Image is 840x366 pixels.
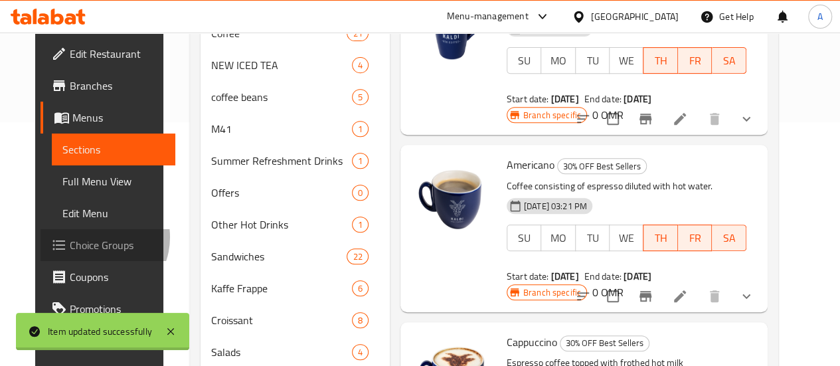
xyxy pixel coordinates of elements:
[211,57,351,73] span: NEW ICED TEA
[211,217,351,232] span: Other Hot Drinks
[712,225,746,251] button: SA
[672,288,688,304] a: Edit menu item
[507,178,746,195] p: Coffee consisting of espresso diluted with hot water.
[567,103,599,135] button: sort-choices
[630,103,661,135] button: Branch-specific-item
[41,38,175,70] a: Edit Restaurant
[211,312,351,328] span: Croissant
[546,51,570,70] span: MO
[575,47,610,74] button: TU
[411,155,496,240] img: Americano
[615,51,638,70] span: WE
[649,229,672,248] span: TH
[699,280,730,312] button: delete
[352,185,369,201] div: items
[541,225,575,251] button: MO
[507,90,549,108] span: Start date:
[353,123,368,136] span: 1
[630,280,661,312] button: Branch-specific-item
[584,90,621,108] span: End date:
[353,155,368,167] span: 1
[347,248,368,264] div: items
[817,9,823,24] span: A
[615,229,638,248] span: WE
[201,113,390,145] div: M411
[624,268,651,285] b: [DATE]
[599,282,627,310] span: Select to update
[70,46,165,62] span: Edit Restaurant
[560,335,649,351] span: 30% OFF Best Sellers
[567,280,599,312] button: sort-choices
[352,153,369,169] div: items
[352,280,369,296] div: items
[683,51,707,70] span: FR
[672,111,688,127] a: Edit menu item
[352,121,369,137] div: items
[551,268,579,285] b: [DATE]
[507,332,557,352] span: Cappuccino
[62,173,165,189] span: Full Menu View
[52,134,175,165] a: Sections
[353,59,368,72] span: 4
[581,229,604,248] span: TU
[730,280,762,312] button: show more
[678,47,713,74] button: FR
[347,250,367,263] span: 22
[41,293,175,325] a: Promotions
[211,280,351,296] span: Kaffe Frappe
[201,209,390,240] div: Other Hot Drinks1
[541,47,575,74] button: MO
[518,286,586,299] span: Branch specific
[211,89,351,105] div: coffee beans
[609,47,643,74] button: WE
[353,346,368,359] span: 4
[447,9,529,25] div: Menu-management
[201,145,390,177] div: Summer Refreshment Drinks1
[211,344,351,360] span: Salads
[353,282,368,295] span: 6
[211,121,351,137] span: M41
[352,312,369,328] div: items
[211,185,351,201] div: Offers
[62,205,165,221] span: Edit Menu
[584,268,621,285] span: End date:
[557,158,647,174] div: 30% OFF Best Sellers
[48,324,152,339] div: Item updated successfully
[591,9,679,24] div: [GEOGRAPHIC_DATA]
[624,90,651,108] b: [DATE]
[70,237,165,253] span: Choice Groups
[649,51,672,70] span: TH
[738,111,754,127] svg: Show Choices
[643,225,677,251] button: TH
[581,51,604,70] span: TU
[683,229,707,248] span: FR
[717,51,741,70] span: SA
[609,225,643,251] button: WE
[211,248,347,264] span: Sandwiches
[519,200,592,213] span: [DATE] 03:21 PM
[507,47,541,74] button: SU
[678,225,713,251] button: FR
[730,103,762,135] button: show more
[52,165,175,197] a: Full Menu View
[201,304,390,336] div: Croissant8
[352,217,369,232] div: items
[41,229,175,261] a: Choice Groups
[201,272,390,304] div: Kaffe Frappe6
[738,288,754,304] svg: Show Choices
[507,155,554,175] span: Americano
[546,229,570,248] span: MO
[599,105,627,133] span: Select to update
[353,219,368,231] span: 1
[41,102,175,134] a: Menus
[507,268,549,285] span: Start date:
[507,225,541,251] button: SU
[211,153,351,169] div: Summer Refreshment Drinks
[201,81,390,113] div: coffee beans5
[70,269,165,285] span: Coupons
[201,49,390,81] div: NEW ICED TEA4
[551,90,579,108] b: [DATE]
